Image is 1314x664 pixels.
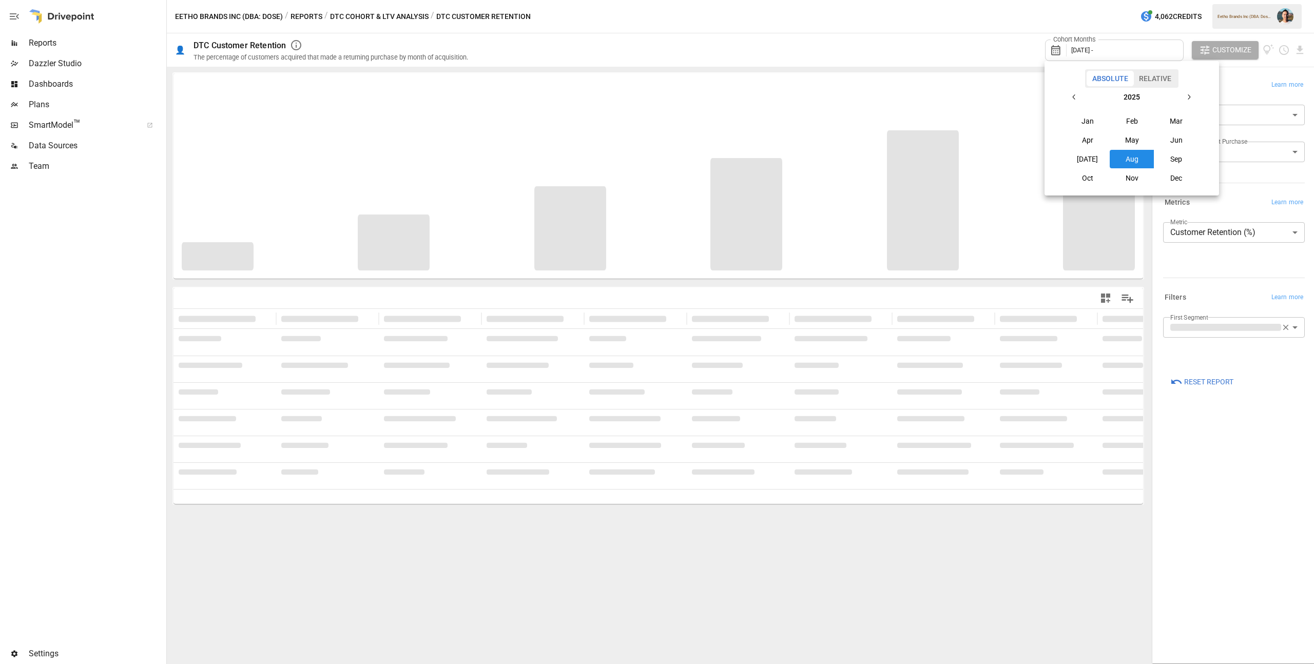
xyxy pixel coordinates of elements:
[1154,169,1199,187] button: Dec
[1084,88,1180,106] button: 2025
[1087,71,1134,86] button: Absolute
[1066,131,1110,149] button: Apr
[1154,131,1199,149] button: Jun
[1110,131,1154,149] button: May
[1066,169,1110,187] button: Oct
[1110,169,1154,187] button: Nov
[1066,150,1110,168] button: [DATE]
[1154,112,1199,130] button: Mar
[1110,150,1154,168] button: Aug
[1154,150,1199,168] button: Sep
[1066,112,1110,130] button: Jan
[1133,71,1177,86] button: Relative
[1110,112,1154,130] button: Feb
